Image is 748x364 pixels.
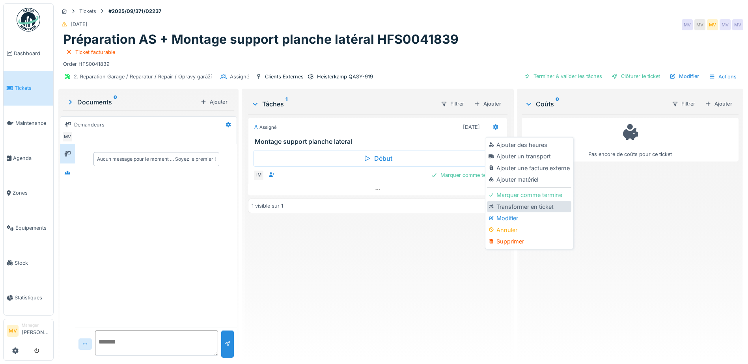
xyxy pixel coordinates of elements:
[428,170,502,180] div: Marquer comme terminé
[702,98,735,109] div: Ajouter
[487,201,571,213] div: Transformer en ticket
[252,202,283,210] div: 1 visible sur 1
[668,98,699,110] div: Filtrer
[14,50,50,57] span: Dashboard
[22,322,50,328] div: Manager
[17,8,40,32] img: Badge_color-CXgf-gQk.svg
[720,19,731,30] div: MV
[437,98,468,110] div: Filtrer
[732,19,743,30] div: MV
[253,170,264,181] div: IM
[15,119,50,127] span: Maintenance
[105,7,164,15] strong: #2025/09/371/02237
[525,99,665,109] div: Coûts
[7,325,19,337] li: MV
[707,19,718,30] div: MV
[13,154,50,162] span: Agenda
[705,71,740,82] div: Actions
[487,139,571,151] div: Ajouter des heures
[608,71,663,82] div: Clôturer le ticket
[694,19,705,30] div: MV
[487,212,571,224] div: Modifier
[666,71,702,82] div: Modifier
[15,294,50,301] span: Statistiques
[97,156,216,163] div: Aucun message pour le moment … Soyez le premier !
[527,121,733,158] div: Pas encore de coûts pour ce ticket
[15,224,50,232] span: Équipements
[487,174,571,186] div: Ajouter matériel
[230,73,249,80] div: Assigné
[253,150,502,167] div: Début
[74,73,212,80] div: 2. Réparation Garage / Reparatur / Repair / Opravy garáží
[265,73,304,80] div: Clients Externes
[15,84,50,92] span: Tickets
[317,73,373,80] div: Heisterkamp QASY-919
[463,123,480,131] div: [DATE]
[15,259,50,267] span: Stock
[487,150,571,162] div: Ajouter un transport
[71,20,88,28] div: [DATE]
[487,189,571,201] div: Marquer comme terminé
[487,224,571,236] div: Annuler
[487,162,571,174] div: Ajouter une facture externe
[66,97,197,107] div: Documents
[471,98,504,109] div: Ajouter
[79,7,96,15] div: Tickets
[74,121,104,128] div: Demandeurs
[63,32,459,47] h1: Préparation AS + Montage support planche latéral HFS0041839
[75,48,115,56] div: Ticket facturable
[682,19,693,30] div: MV
[255,138,504,145] h3: Montage support planche lateral
[487,236,571,247] div: Supprimer
[285,99,287,109] sup: 1
[197,97,231,107] div: Ajouter
[521,71,605,82] div: Terminer & valider les tâches
[253,124,277,131] div: Assigné
[114,97,117,107] sup: 0
[62,131,73,142] div: MV
[13,189,50,197] span: Zones
[556,99,559,109] sup: 0
[22,322,50,339] li: [PERSON_NAME]
[251,99,434,109] div: Tâches
[63,47,739,68] div: Order HFS0041839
